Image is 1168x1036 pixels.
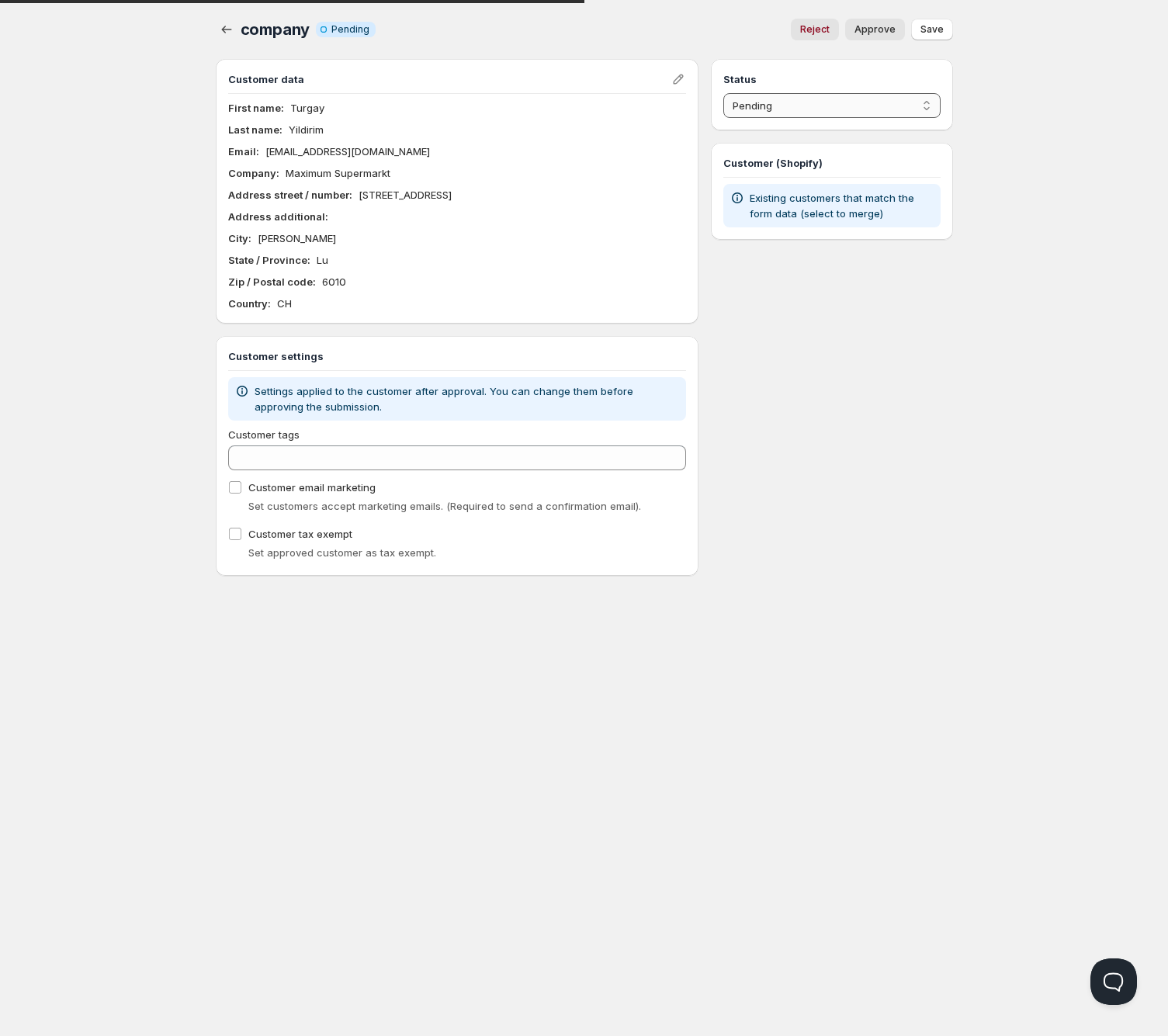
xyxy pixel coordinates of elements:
[289,122,324,137] p: Yildirim
[228,145,259,158] b: Email :
[290,100,324,116] p: Turgay
[845,19,905,40] button: Approve
[228,348,687,364] h3: Customer settings
[248,546,436,559] span: Set approved customer as tax exempt.
[228,254,310,266] b: State / Province :
[277,296,292,311] p: CH
[791,19,839,40] button: Reject
[286,165,390,181] p: Maximum Supermarkt
[228,71,671,87] h3: Customer data
[854,23,896,36] span: Approve
[920,23,944,36] span: Save
[228,167,279,179] b: Company :
[241,20,310,39] span: company
[228,102,284,114] b: First name :
[258,230,336,246] p: [PERSON_NAME]
[1090,958,1137,1005] iframe: Help Scout Beacon - Open
[317,252,328,268] p: Lu
[723,155,940,171] h3: Customer (Shopify)
[228,275,316,288] b: Zip / Postal code :
[723,71,940,87] h3: Status
[248,528,352,540] span: Customer tax exempt
[331,23,369,36] span: Pending
[322,274,346,289] p: 6010
[359,187,452,203] p: [STREET_ADDRESS]
[228,123,282,136] b: Last name :
[248,481,376,494] span: Customer email marketing
[911,19,953,40] button: Save
[248,500,641,512] span: Set customers accept marketing emails. (Required to send a confirmation email).
[228,428,300,441] span: Customer tags
[228,189,352,201] b: Address street / number :
[228,297,271,310] b: Country :
[667,68,689,90] button: Edit
[750,190,934,221] p: Existing customers that match the form data (select to merge)
[228,232,251,244] b: City :
[800,23,830,36] span: Reject
[255,383,681,414] p: Settings applied to the customer after approval. You can change them before approving the submiss...
[228,210,328,223] b: Address additional :
[265,144,430,159] p: [EMAIL_ADDRESS][DOMAIN_NAME]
